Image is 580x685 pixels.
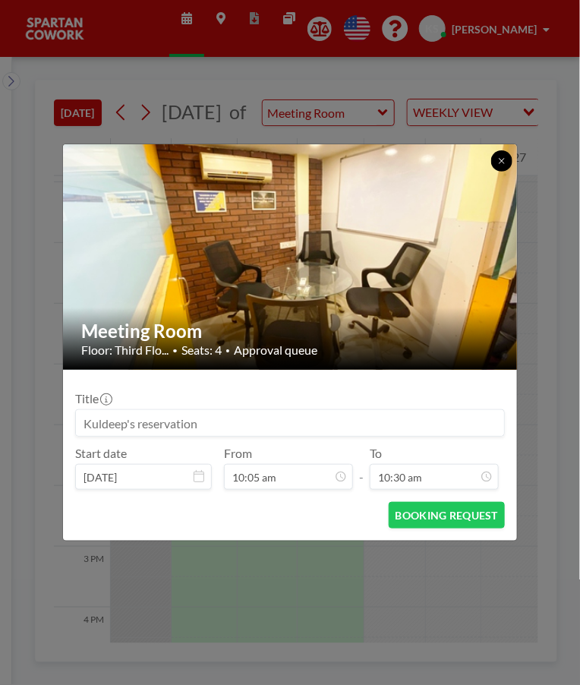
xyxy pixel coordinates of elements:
[63,86,519,428] img: 537.jpg
[181,342,222,358] span: Seats: 4
[75,391,111,406] label: Title
[370,446,382,461] label: To
[224,446,252,461] label: From
[225,346,230,355] span: •
[76,410,504,436] input: Kuldeep's reservation
[172,345,178,356] span: •
[81,342,169,358] span: Floor: Third Flo...
[389,502,505,529] button: BOOKING REQUEST
[234,342,317,358] span: Approval queue
[75,446,127,461] label: Start date
[359,451,364,485] span: -
[81,320,500,342] h2: Meeting Room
